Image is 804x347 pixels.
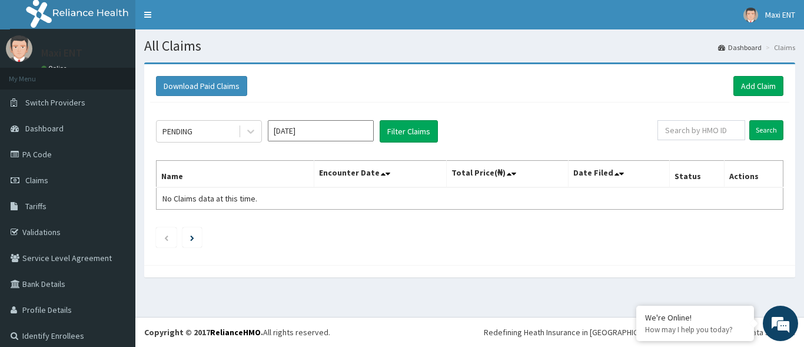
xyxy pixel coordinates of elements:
[670,161,725,188] th: Status
[144,327,263,338] strong: Copyright © 2017 .
[156,76,247,96] button: Download Paid Claims
[210,327,261,338] a: RelianceHMO
[157,161,314,188] th: Name
[162,125,192,137] div: PENDING
[765,9,795,20] span: Maxi ENT
[718,42,762,52] a: Dashboard
[25,123,64,134] span: Dashboard
[314,161,446,188] th: Encounter Date
[657,120,745,140] input: Search by HMO ID
[268,120,374,141] input: Select Month and Year
[25,175,48,186] span: Claims
[41,64,69,72] a: Online
[733,76,783,96] a: Add Claim
[25,97,85,108] span: Switch Providers
[763,42,795,52] li: Claims
[446,161,569,188] th: Total Price(₦)
[25,201,46,211] span: Tariffs
[749,120,783,140] input: Search
[41,48,82,58] p: Maxi ENT
[190,232,194,243] a: Next page
[724,161,783,188] th: Actions
[645,325,745,335] p: How may I help you today?
[162,193,257,204] span: No Claims data at this time.
[484,326,795,338] div: Redefining Heath Insurance in [GEOGRAPHIC_DATA] using Telemedicine and Data Science!
[743,8,758,22] img: User Image
[135,317,804,347] footer: All rights reserved.
[380,120,438,143] button: Filter Claims
[164,232,169,243] a: Previous page
[645,312,745,323] div: We're Online!
[6,35,32,62] img: User Image
[569,161,670,188] th: Date Filed
[144,38,795,54] h1: All Claims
